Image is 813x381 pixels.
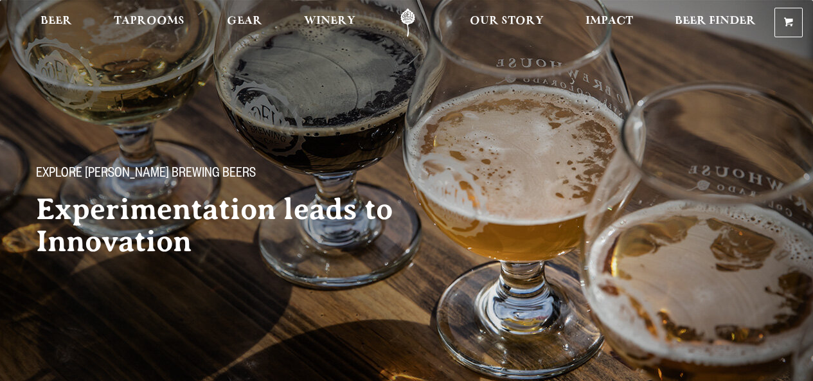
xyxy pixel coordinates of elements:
a: Beer [32,8,80,37]
span: Impact [585,16,633,26]
span: Winery [304,16,355,26]
span: Taprooms [114,16,184,26]
a: Gear [219,8,271,37]
a: Beer Finder [666,8,764,37]
h2: Experimentation leads to Innovation [36,193,437,258]
a: Taprooms [105,8,193,37]
span: Beer [40,16,72,26]
span: Our Story [470,16,544,26]
span: Explore [PERSON_NAME] Brewing Beers [36,166,256,183]
a: Odell Home [384,8,432,37]
span: Gear [227,16,262,26]
span: Beer Finder [675,16,756,26]
a: Impact [577,8,641,37]
a: Our Story [461,8,552,37]
a: Winery [296,8,364,37]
